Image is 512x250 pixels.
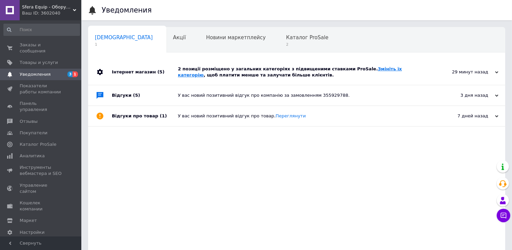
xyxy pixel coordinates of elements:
span: Отзывы [20,118,38,124]
div: У вас новий позитивний відгук про товар. [178,113,431,119]
span: 1 [73,71,78,77]
span: Инструменты вебмастера и SEO [20,164,63,177]
div: У вас новий позитивний відгук про компанію за замовленням 355929788. [178,92,431,98]
span: Уведомления [20,71,50,77]
span: Аналитика [20,153,45,159]
span: (1) [160,113,167,118]
span: Каталог ProSale [20,141,56,147]
span: Заказы и сообщения [20,42,63,54]
div: 29 минут назад [431,69,498,75]
span: 1 [95,42,153,47]
div: Ваш ID: 3602040 [22,10,81,16]
button: Чат с покупателем [497,209,510,222]
div: Відгуки [112,85,178,106]
span: Панель управления [20,100,63,113]
span: (5) [133,93,140,98]
span: Акції [173,35,186,41]
a: Переглянути [275,113,306,118]
div: 3 дня назад [431,92,498,98]
span: Маркет [20,218,37,224]
span: [DEMOGRAPHIC_DATA] [95,35,153,41]
span: Настройки [20,229,44,235]
div: Інтернет магазин [112,59,178,85]
h1: Уведомления [102,6,152,14]
span: Управление сайтом [20,182,63,195]
div: 7 дней назад [431,113,498,119]
span: Покупатели [20,130,47,136]
span: Кошелек компании [20,200,63,212]
div: 2 позиції розміщено у загальних категоріях з підвищеними ставками ProSale. , щоб платити менше та... [178,66,431,78]
span: 2 [286,42,328,47]
span: Показатели работы компании [20,83,63,95]
span: 3 [67,71,73,77]
input: Поиск [3,24,80,36]
span: Товары и услуги [20,60,58,66]
span: (5) [157,69,164,74]
span: Каталог ProSale [286,35,328,41]
span: Sfera Equip - Оборудование для бизнеса и дома [22,4,73,10]
div: Відгуки про товар [112,106,178,126]
span: Новини маркетплейсу [206,35,266,41]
